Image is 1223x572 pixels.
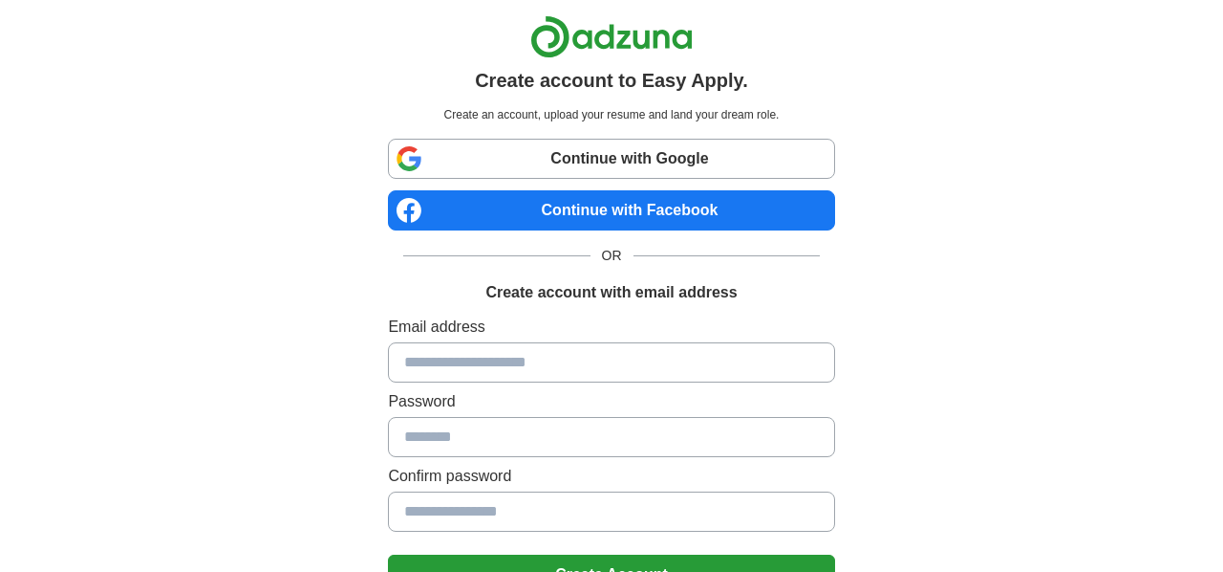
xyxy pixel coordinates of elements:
a: Continue with Google [388,139,834,179]
label: Password [388,390,834,413]
p: Create an account, upload your resume and land your dream role. [392,106,830,123]
h1: Create account with email address [485,281,737,304]
label: Confirm password [388,465,834,488]
span: OR [590,246,633,266]
a: Continue with Facebook [388,190,834,231]
img: Adzuna logo [530,15,693,58]
h1: Create account to Easy Apply. [475,66,748,95]
label: Email address [388,316,834,339]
